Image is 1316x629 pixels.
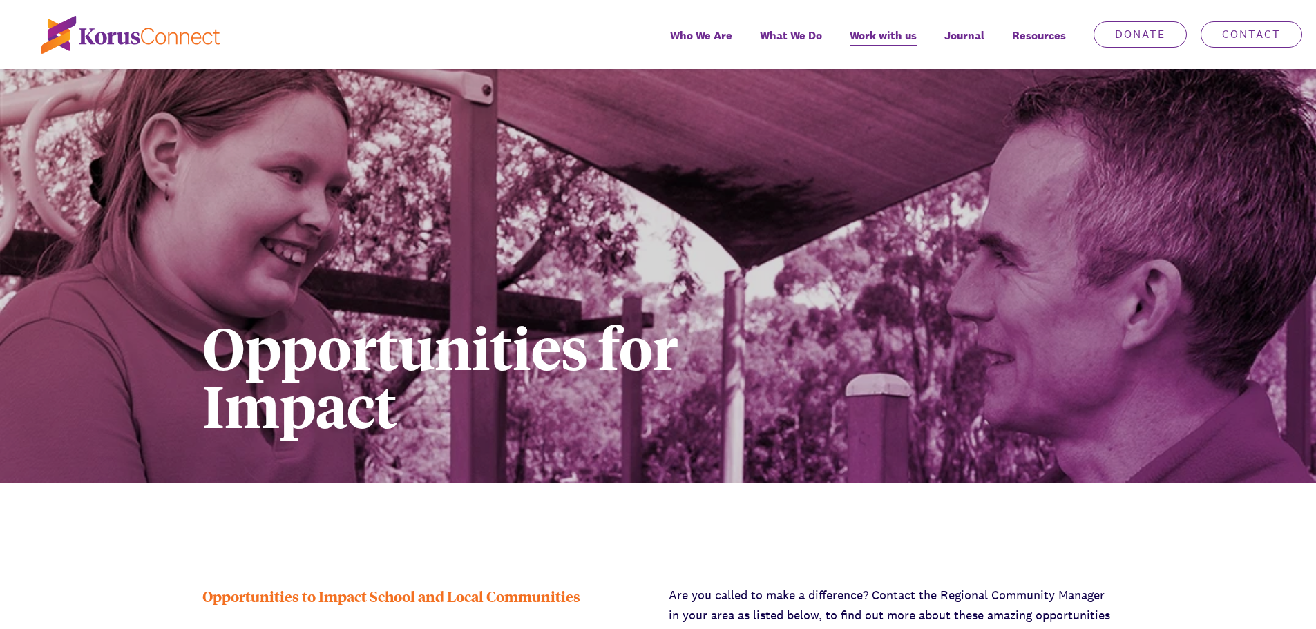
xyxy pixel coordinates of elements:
[1201,21,1302,48] a: Contact
[850,26,917,46] span: Work with us
[760,26,822,46] span: What We Do
[41,16,220,54] img: korus-connect%2Fc5177985-88d5-491d-9cd7-4a1febad1357_logo.svg
[746,19,836,69] a: What We Do
[931,19,998,69] a: Journal
[202,318,881,434] h1: Opportunities for Impact
[656,19,746,69] a: Who We Are
[670,26,732,46] span: Who We Are
[1094,21,1187,48] a: Donate
[836,19,931,69] a: Work with us
[944,26,984,46] span: Journal
[998,19,1080,69] div: Resources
